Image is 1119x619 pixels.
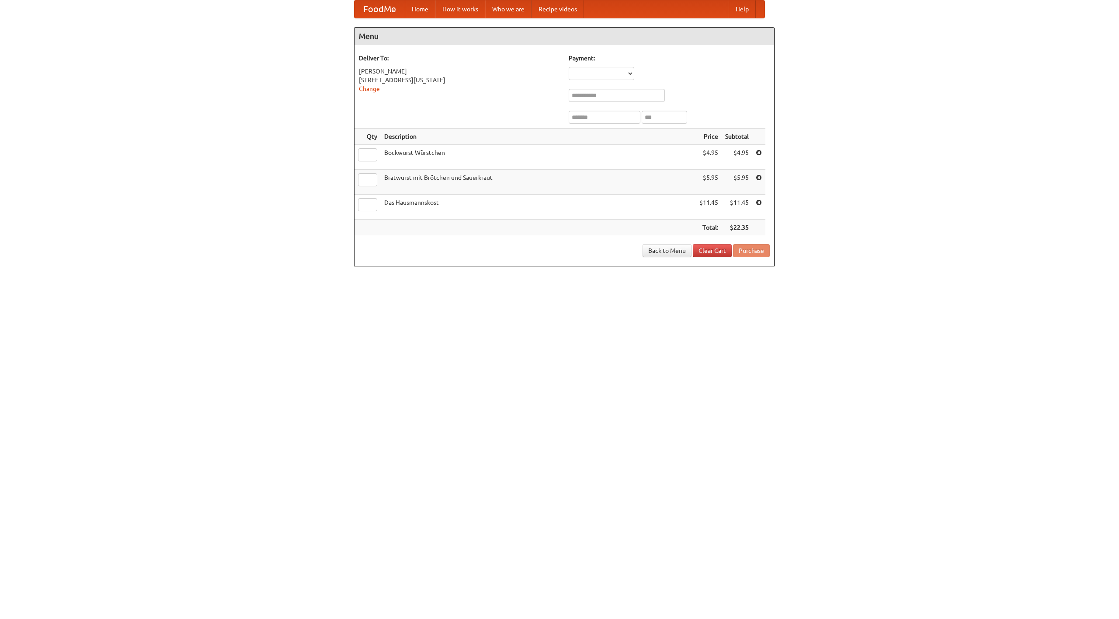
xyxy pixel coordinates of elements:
[359,85,380,92] a: Change
[381,145,696,170] td: Bockwurst Würstchen
[359,76,560,84] div: [STREET_ADDRESS][US_STATE]
[696,170,722,195] td: $5.95
[354,0,405,18] a: FoodMe
[354,129,381,145] th: Qty
[405,0,435,18] a: Home
[733,244,770,257] button: Purchase
[381,195,696,220] td: Das Hausmannskost
[722,145,752,170] td: $4.95
[569,54,770,63] h5: Payment:
[696,129,722,145] th: Price
[485,0,532,18] a: Who we are
[359,67,560,76] div: [PERSON_NAME]
[722,195,752,220] td: $11.45
[359,54,560,63] h5: Deliver To:
[354,28,774,45] h4: Menu
[696,195,722,220] td: $11.45
[381,170,696,195] td: Bratwurst mit Brötchen und Sauerkraut
[696,220,722,236] th: Total:
[722,170,752,195] td: $5.95
[729,0,756,18] a: Help
[693,244,732,257] a: Clear Cart
[435,0,485,18] a: How it works
[643,244,692,257] a: Back to Menu
[532,0,584,18] a: Recipe videos
[696,145,722,170] td: $4.95
[722,220,752,236] th: $22.35
[381,129,696,145] th: Description
[722,129,752,145] th: Subtotal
